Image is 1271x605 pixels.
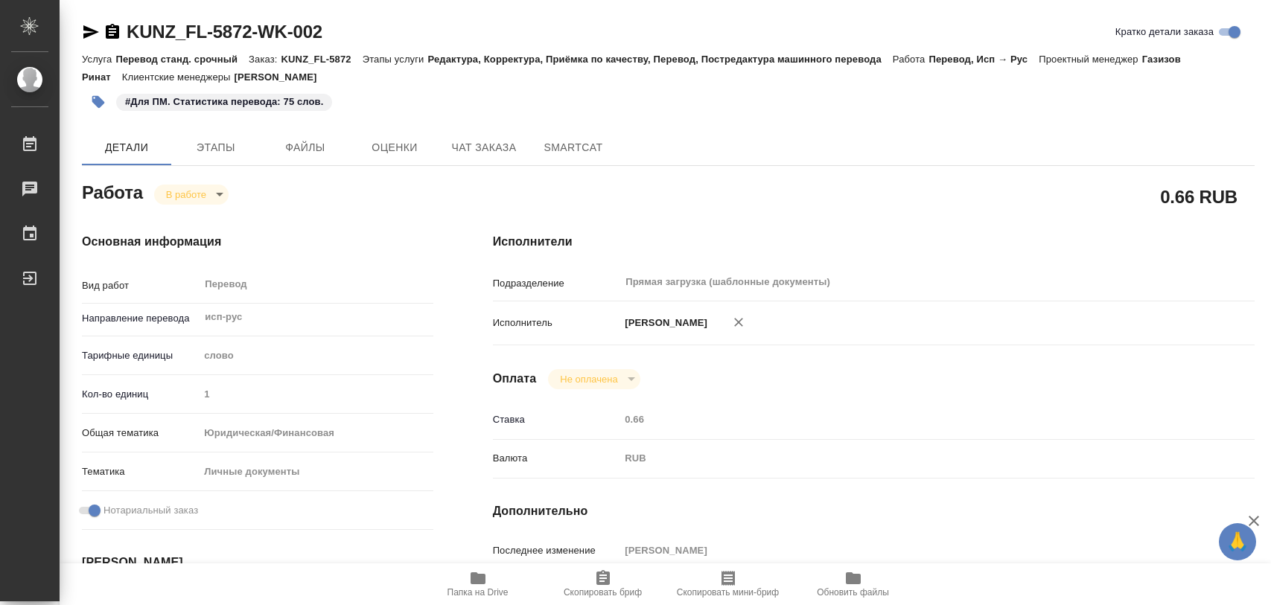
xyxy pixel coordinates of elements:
[791,563,916,605] button: Обновить файлы
[82,233,433,251] h4: Основная информация
[115,95,334,107] span: Для ПМ. Статистика перевода: 75 слов.
[249,54,281,65] p: Заказ:
[666,563,791,605] button: Скопировать мини-бриф
[154,185,229,205] div: В работе
[82,554,433,572] h4: [PERSON_NAME]
[541,563,666,605] button: Скопировать бриф
[82,426,199,441] p: Общая тематика
[619,316,707,330] p: [PERSON_NAME]
[199,343,433,368] div: слово
[722,306,755,339] button: Удалить исполнителя
[619,409,1191,430] input: Пустое поле
[82,311,199,326] p: Направление перевода
[1219,523,1256,560] button: 🙏
[548,369,640,389] div: В работе
[82,178,143,205] h2: Работа
[125,95,323,109] p: #Для ПМ. Статистика перевода: 75 слов.
[493,543,620,558] p: Последнее изменение
[363,54,428,65] p: Этапы услуги
[493,370,537,388] h4: Оплата
[127,22,322,42] a: KUNZ_FL-5872-WK-002
[564,587,642,598] span: Скопировать бриф
[493,502,1255,520] h4: Дополнительно
[270,138,341,157] span: Файлы
[619,446,1191,471] div: RUB
[103,503,198,518] span: Нотариальный заказ
[115,54,249,65] p: Перевод станд. срочный
[493,451,620,466] p: Валюта
[180,138,252,157] span: Этапы
[162,188,211,201] button: В работе
[493,412,620,427] p: Ставка
[91,138,162,157] span: Детали
[82,54,115,65] p: Услуга
[82,348,199,363] p: Тарифные единицы
[82,23,100,41] button: Скопировать ссылку для ЯМессенджера
[448,138,520,157] span: Чат заказа
[1115,25,1214,39] span: Кратко детали заказа
[428,54,893,65] p: Редактура, Корректура, Приёмка по качеству, Перевод, Постредактура машинного перевода
[281,54,363,65] p: KUNZ_FL-5872
[893,54,929,65] p: Работа
[447,587,509,598] span: Папка на Drive
[677,587,779,598] span: Скопировать мини-бриф
[493,233,1255,251] h4: Исполнители
[82,464,199,479] p: Тематика
[619,540,1191,561] input: Пустое поле
[493,276,620,291] p: Подразделение
[555,373,622,385] button: Не оплачена
[82,86,115,118] button: Добавить тэг
[1160,184,1237,209] h2: 0.66 RUB
[103,23,121,41] button: Скопировать ссылку
[199,420,433,446] div: Юридическая/Финансовая
[122,71,235,83] p: Клиентские менеджеры
[493,316,620,330] p: Исполнитель
[1039,54,1141,65] p: Проектный менеджер
[928,54,1039,65] p: Перевод, Исп → Рус
[82,387,199,402] p: Кол-во единиц
[817,587,889,598] span: Обновить файлы
[82,278,199,293] p: Вид работ
[199,383,433,405] input: Пустое поле
[415,563,541,605] button: Папка на Drive
[1225,526,1250,557] span: 🙏
[359,138,430,157] span: Оценки
[538,138,609,157] span: SmartCat
[235,71,328,83] p: [PERSON_NAME]
[199,459,433,484] div: Личные документы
